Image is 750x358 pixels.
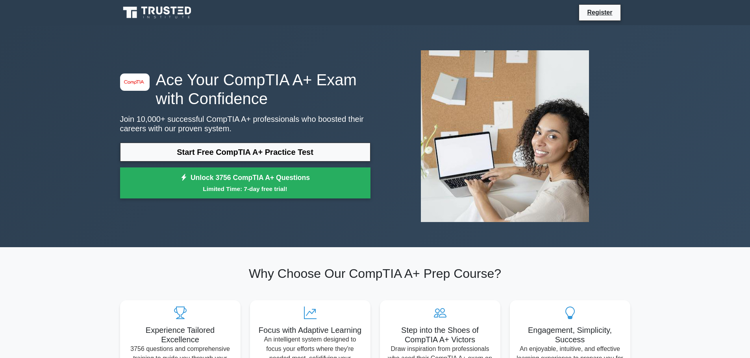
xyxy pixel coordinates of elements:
[582,7,617,17] a: Register
[130,184,361,193] small: Limited Time: 7-day free trial!
[126,325,234,344] h5: Experience Tailored Excellence
[120,143,370,162] a: Start Free CompTIA A+ Practice Test
[120,167,370,199] a: Unlock 3756 CompTIA A+ QuestionsLimited Time: 7-day free trial!
[386,325,494,344] h5: Step into the Shoes of CompTIA A+ Victors
[516,325,624,344] h5: Engagement, Simplicity, Success
[120,70,370,108] h1: Ace Your CompTIA A+ Exam with Confidence
[120,266,630,281] h2: Why Choose Our CompTIA A+ Prep Course?
[120,114,370,133] p: Join 10,000+ successful CompTIA A+ professionals who boosted their careers with our proven system.
[256,325,364,335] h5: Focus with Adaptive Learning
